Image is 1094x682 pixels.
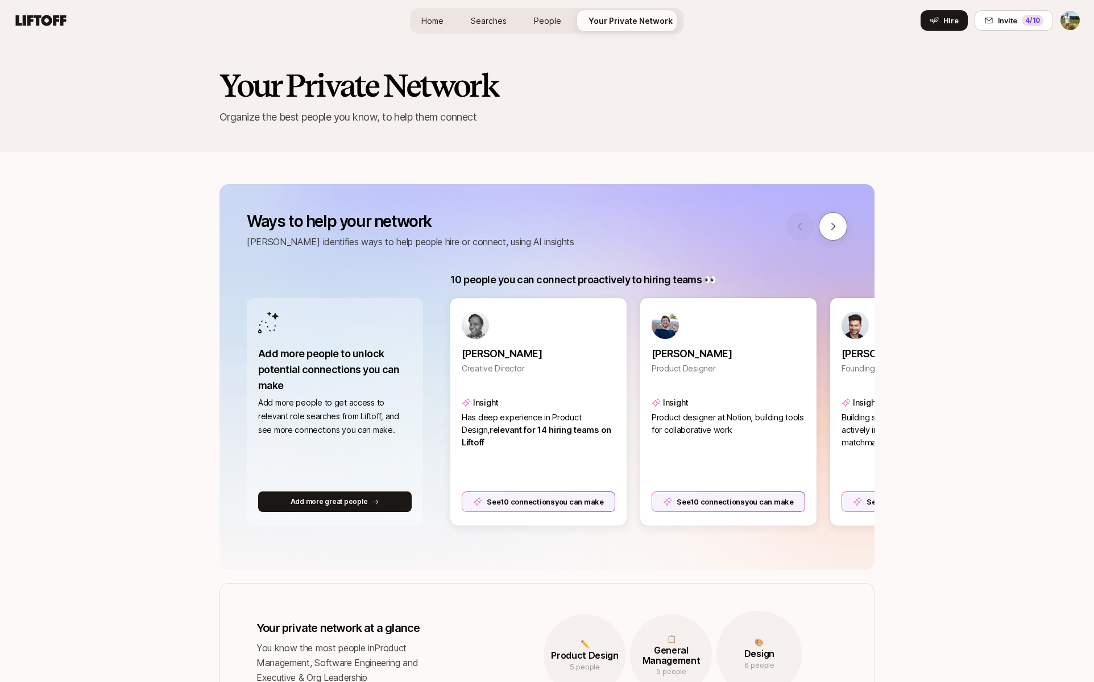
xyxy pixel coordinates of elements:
[534,15,561,27] span: People
[258,396,412,437] p: Add more people to get access to relevant role searches from Liftoff, and see more connections yo...
[630,646,712,666] p: General Management
[462,425,611,448] span: relevant for 14 hiring teams on Liftoff
[630,666,712,677] p: 5 people
[462,10,516,31] a: Searches
[589,15,673,27] span: Your Private Network
[544,661,625,672] p: 5 people
[462,312,489,339] img: 33f207b1_b18a_494d_993f_6cda6c0df701.jpg
[291,497,368,507] p: Add more great people
[853,396,878,410] p: Insight
[652,412,804,435] span: Product designer at Notion, building tools for collaborative work
[842,339,995,362] a: [PERSON_NAME]
[842,412,993,448] span: Building stealth startup connecting talent, actively innovating in opportunity matchmaking
[219,109,875,125] p: Organize the best people you know, to help them connect
[473,396,499,410] p: Insight
[421,15,444,27] span: Home
[716,659,802,671] p: 6 people
[663,396,689,410] p: Insight
[998,15,1017,26] span: Invite
[462,362,615,375] p: Creative Director
[842,312,869,339] img: 7bf30482_e1a5_47b4_9e0f_fc49ddd24bf6.jpg
[652,312,679,339] img: ACg8ocLvjhFXXvRClJjm-xPfkkp9veM7FpBgciPjquukK9GRrNvCg31i2A=s160-c
[450,272,716,288] p: 10 people you can connect proactively to hiring teams 👀
[247,234,574,249] p: [PERSON_NAME] identifies ways to help people hire or connect, using AI insights
[921,10,968,31] button: Hire
[943,15,959,26] span: Hire
[1060,11,1080,30] img: Tyler Kieft
[471,15,507,27] span: Searches
[258,491,412,512] button: Add more great people
[544,651,625,661] p: Product Design
[842,362,995,375] p: Founding Designer at Liftoff
[219,68,875,102] h2: Your Private Network
[716,636,802,648] p: 🎨
[247,212,574,230] p: Ways to help your network
[842,346,995,362] p: [PERSON_NAME]
[652,346,805,362] p: [PERSON_NAME]
[256,620,449,636] p: Your private network at a glance
[716,649,802,659] p: Design
[975,10,1053,31] button: Invite4/10
[1022,15,1043,26] div: 4 /10
[579,10,682,31] a: Your Private Network
[462,412,581,435] span: Has deep experience in Product Design,
[462,346,615,362] p: [PERSON_NAME]
[1060,10,1080,31] button: Tyler Kieft
[412,10,453,31] a: Home
[652,339,805,362] a: [PERSON_NAME]
[630,633,712,644] p: 📋
[525,10,570,31] a: People
[258,346,412,394] p: Add more people to unlock potential connections you can make
[652,362,805,375] p: Product Designer
[462,339,615,362] a: [PERSON_NAME]
[544,638,625,650] p: ✏️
